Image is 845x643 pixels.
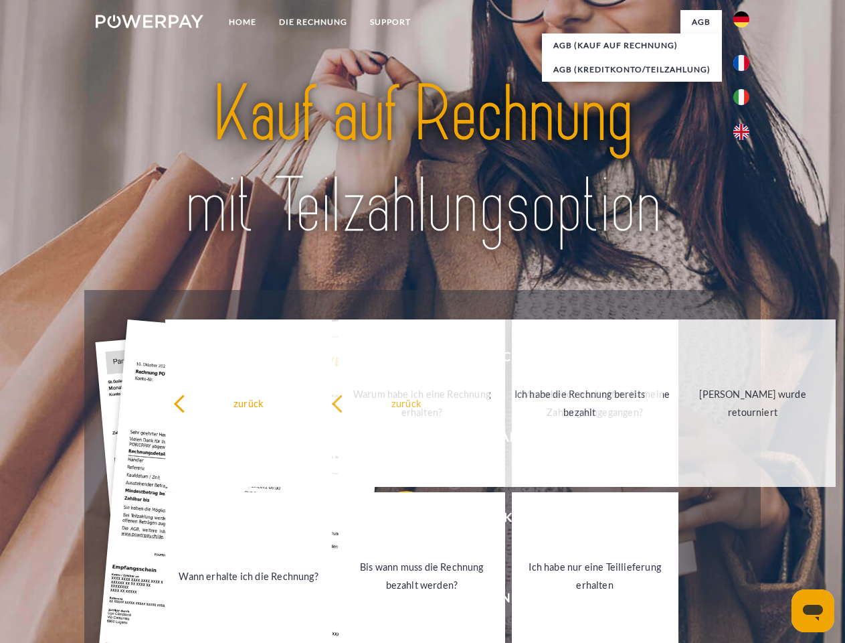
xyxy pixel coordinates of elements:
div: zurück [331,394,482,412]
a: agb [680,10,722,34]
img: de [733,11,749,27]
a: AGB (Kauf auf Rechnung) [542,33,722,58]
a: Home [217,10,268,34]
iframe: Schaltfläche zum Öffnen des Messaging-Fensters [791,589,834,632]
img: it [733,89,749,105]
a: SUPPORT [359,10,422,34]
img: fr [733,55,749,71]
img: title-powerpay_de.svg [128,64,717,257]
a: AGB (Kreditkonto/Teilzahlung) [542,58,722,82]
div: Wann erhalte ich die Rechnung? [173,567,324,585]
div: zurück [173,394,324,412]
img: en [733,124,749,140]
div: Ich habe die Rechnung bereits bezahlt [504,385,655,421]
a: DIE RECHNUNG [268,10,359,34]
div: [PERSON_NAME] wurde retourniert [678,385,828,421]
img: logo-powerpay-white.svg [96,15,203,28]
div: Bis wann muss die Rechnung bezahlt werden? [347,558,497,594]
div: Ich habe nur eine Teillieferung erhalten [520,558,670,594]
